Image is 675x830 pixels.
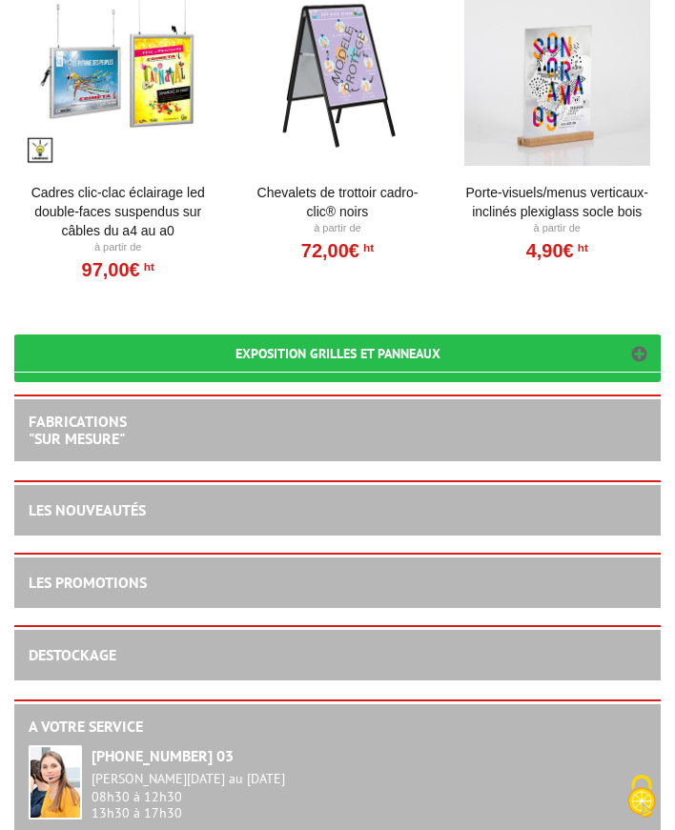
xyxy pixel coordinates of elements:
[244,221,430,236] p: À partir de
[140,260,154,273] sup: HT
[359,241,374,254] sup: HT
[464,221,650,236] p: À partir de
[25,240,211,255] p: À partir de
[464,183,650,221] a: Porte-Visuels/Menus verticaux-inclinés plexiglass socle bois
[618,773,665,820] img: Cookies (fenêtre modale)
[29,412,127,448] a: FABRICATIONS"Sur Mesure"
[608,765,675,830] button: Cookies (fenêtre modale)
[526,245,588,256] a: 4,90€HT
[244,183,430,221] a: Chevalets de trottoir Cadro-Clic® Noirs
[25,183,211,240] a: Cadres clic-clac éclairage LED double-faces suspendus sur câbles du A4 au A0
[29,645,116,664] a: DESTOCKAGE
[29,500,146,519] a: LES NOUVEAUTÉS
[574,241,588,254] sup: HT
[82,264,154,275] a: 97,00€HT
[301,245,374,256] a: 72,00€HT
[29,573,147,592] a: LES PROMOTIONS
[235,345,440,362] a: Exposition Grilles et Panneaux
